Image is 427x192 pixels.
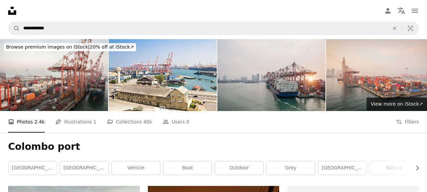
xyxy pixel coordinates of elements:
a: nature [370,161,418,175]
span: Browse premium images on iStock | [6,44,89,50]
span: 40k [143,118,152,126]
a: [GEOGRAPHIC_DATA] [60,161,108,175]
button: Visual search [402,22,419,35]
button: Search Unsplash [8,22,20,35]
a: vehicle [112,161,160,175]
span: 1 [94,118,97,126]
button: Language [395,4,408,18]
a: [GEOGRAPHIC_DATA] [318,161,367,175]
img: Colombo harbor, Sri Lanka [109,39,217,111]
button: Clear [387,22,402,35]
form: Find visuals sitewide [8,22,419,35]
a: Illustrations 1 [55,111,96,133]
h1: Colombo port [8,141,419,153]
a: Users 0 [163,111,189,133]
button: Menu [408,4,422,18]
span: View more on iStock ↗ [371,101,423,107]
a: grey [267,161,315,175]
img: Container port and container ship transportation at Colombo. [217,39,325,111]
a: boat [163,161,212,175]
button: Filters [396,111,419,133]
a: Collections 40k [107,111,152,133]
span: 0 [186,118,189,126]
button: scroll list to the right [411,161,419,175]
a: [GEOGRAPHIC_DATA] [8,161,57,175]
a: View more on iStock↗ [367,98,427,111]
a: Home — Unsplash [8,7,16,15]
a: outdoor [215,161,263,175]
a: Log in / Sign up [381,4,395,18]
div: 20% off at iStock ↗ [4,43,136,51]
